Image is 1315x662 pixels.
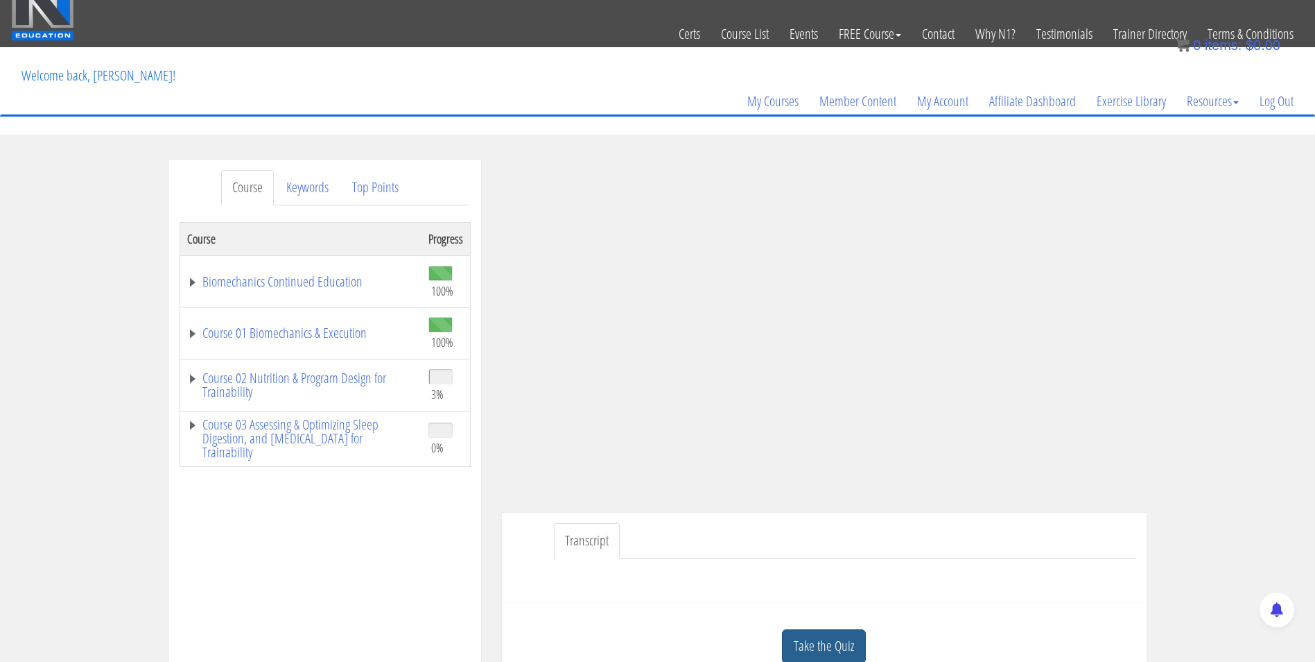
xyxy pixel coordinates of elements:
[187,418,415,459] a: Course 03 Assessing & Optimizing Sleep Digestion, and [MEDICAL_DATA] for Trainability
[1246,37,1253,53] span: $
[11,48,186,103] p: Welcome back, [PERSON_NAME]!
[737,68,809,135] a: My Courses
[1193,37,1201,53] span: 0
[431,334,453,350] span: 100%
[1249,68,1304,135] a: Log Out
[1246,37,1280,53] bdi: 0.00
[431,387,444,402] span: 3%
[1086,68,1176,135] a: Exercise Library
[221,170,274,205] a: Course
[431,283,453,298] span: 100%
[187,275,415,289] a: Biomechanics Continued Education
[1176,38,1190,52] img: icon11.png
[1176,68,1249,135] a: Resources
[275,170,340,205] a: Keywords
[809,68,907,135] a: Member Content
[554,523,620,559] a: Transcript
[421,222,471,255] th: Progress
[1176,37,1280,53] a: 0 items: $0.00
[180,222,421,255] th: Course
[907,68,979,135] a: My Account
[431,440,444,455] span: 0%
[187,326,415,340] a: Course 01 Biomechanics & Execution
[1205,37,1242,53] span: items:
[341,170,410,205] a: Top Points
[979,68,1086,135] a: Affiliate Dashboard
[187,371,415,399] a: Course 02 Nutrition & Program Design for Trainability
